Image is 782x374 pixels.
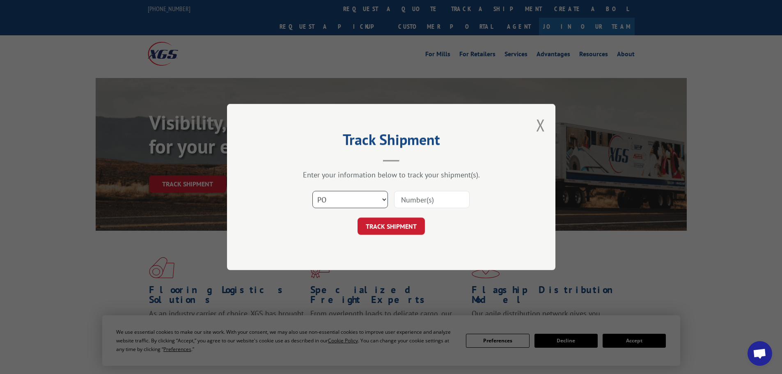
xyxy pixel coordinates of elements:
input: Number(s) [394,191,470,208]
button: Close modal [536,114,545,136]
div: Enter your information below to track your shipment(s). [268,170,514,179]
h2: Track Shipment [268,134,514,149]
button: TRACK SHIPMENT [358,218,425,235]
div: Open chat [748,341,772,366]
